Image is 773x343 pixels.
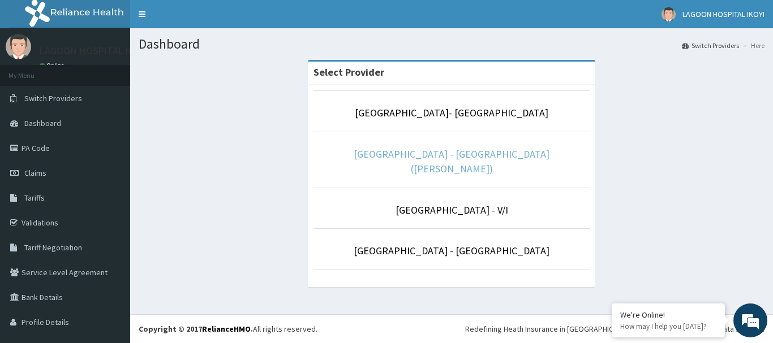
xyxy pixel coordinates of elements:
a: [GEOGRAPHIC_DATA] - [GEOGRAPHIC_DATA]([PERSON_NAME]) [354,147,549,175]
a: [GEOGRAPHIC_DATA] - [GEOGRAPHIC_DATA] [354,244,549,257]
p: LAGOON HOSPITAL IKOYI [40,46,149,56]
div: We're Online! [620,310,716,320]
a: Switch Providers [682,41,739,50]
img: User Image [662,7,676,21]
div: Redefining Heath Insurance in [GEOGRAPHIC_DATA] using Telemedicine and Data Science! [465,323,765,335]
span: Tariff Negotiation [24,242,82,253]
strong: Select Provider [314,66,384,79]
span: LAGOON HOSPITAL IKOYI [682,9,765,19]
footer: All rights reserved. [130,314,773,343]
span: Switch Providers [24,93,82,103]
span: Claims [24,168,46,178]
strong: Copyright © 2017 . [139,324,253,334]
li: Here [740,41,765,50]
span: Tariffs [24,193,45,203]
a: Online [40,62,67,70]
h1: Dashboard [139,37,765,51]
img: User Image [6,34,31,59]
a: [GEOGRAPHIC_DATA] - V/I [396,203,508,216]
a: RelianceHMO [202,324,251,334]
p: How may I help you today? [620,322,716,331]
span: Dashboard [24,118,61,128]
a: [GEOGRAPHIC_DATA]- [GEOGRAPHIC_DATA] [355,106,548,119]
